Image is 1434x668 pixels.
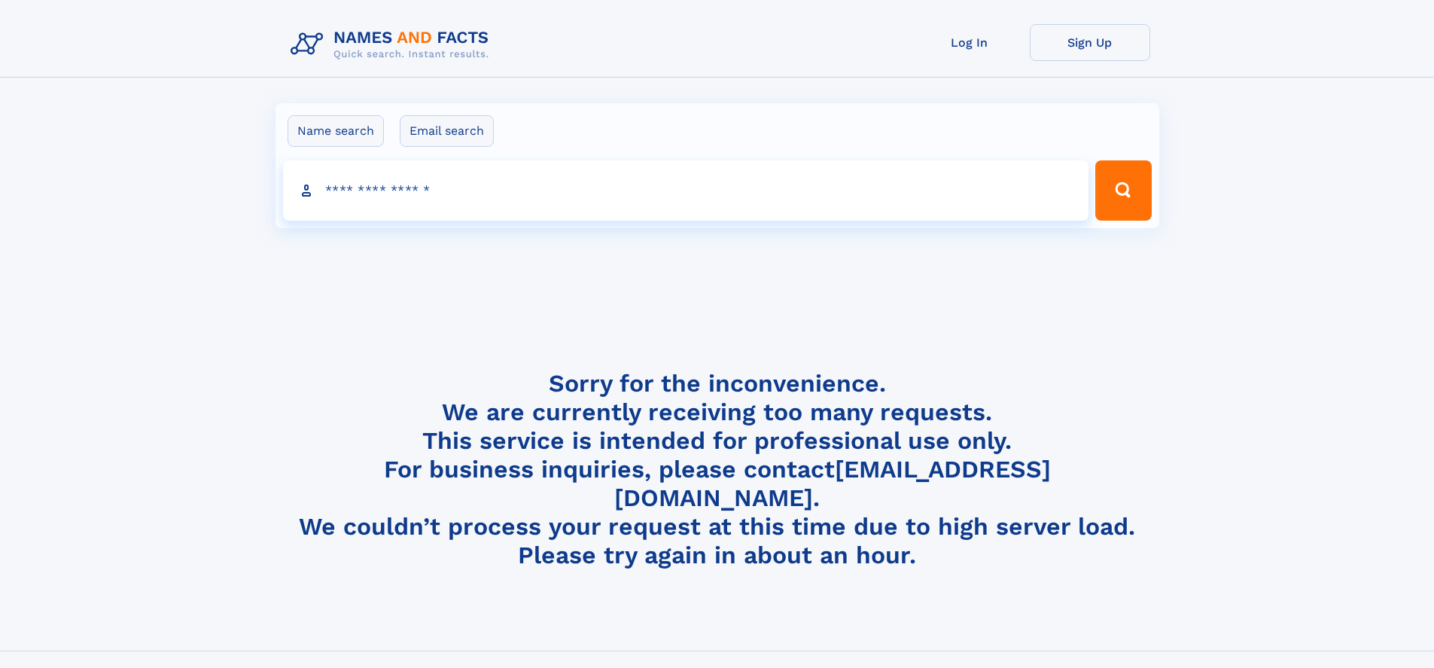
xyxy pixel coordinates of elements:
[285,369,1150,570] h4: Sorry for the inconvenience. We are currently receiving too many requests. This service is intend...
[288,115,384,147] label: Name search
[285,24,501,65] img: Logo Names and Facts
[1095,160,1151,221] button: Search Button
[1030,24,1150,61] a: Sign Up
[614,455,1051,512] a: [EMAIL_ADDRESS][DOMAIN_NAME]
[283,160,1089,221] input: search input
[400,115,494,147] label: Email search
[909,24,1030,61] a: Log In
